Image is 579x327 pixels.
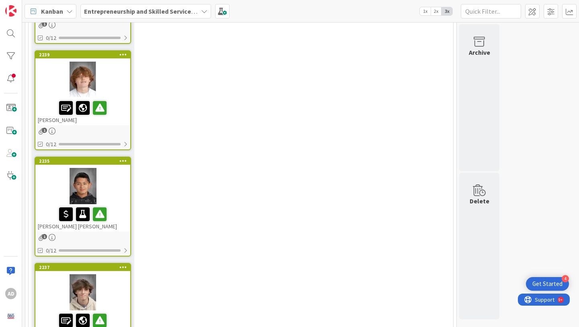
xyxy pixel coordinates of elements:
[84,7,281,15] b: Entrepreneurship and Skilled Services Interventions - [DATE]-[DATE]
[469,48,490,57] div: Archive
[5,5,16,17] img: Visit kanbanzone.com
[35,51,130,58] div: 2239
[562,275,569,282] div: 4
[42,234,47,239] span: 1
[42,21,47,27] span: 1
[46,246,56,255] span: 0/12
[431,7,441,15] span: 2x
[420,7,431,15] span: 1x
[42,128,47,133] span: 1
[41,6,63,16] span: Kanban
[35,264,130,271] div: 2237
[35,51,130,125] div: 2239[PERSON_NAME]
[532,280,563,288] div: Get Started
[470,196,489,206] div: Delete
[17,1,37,11] span: Support
[526,277,569,291] div: Open Get Started checklist, remaining modules: 4
[41,3,45,10] div: 9+
[39,265,130,270] div: 2237
[46,140,56,149] span: 0/12
[35,98,130,125] div: [PERSON_NAME]
[39,52,130,58] div: 2239
[5,310,16,322] img: avatar
[39,158,130,164] div: 2235
[35,157,130,165] div: 2235
[441,7,452,15] span: 3x
[35,204,130,232] div: [PERSON_NAME] [PERSON_NAME]
[461,4,521,19] input: Quick Filter...
[5,288,16,299] div: AD
[46,34,56,42] span: 0/12
[35,157,130,232] div: 2235[PERSON_NAME] [PERSON_NAME]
